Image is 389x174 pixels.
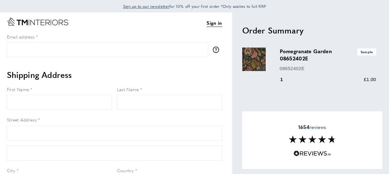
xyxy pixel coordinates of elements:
[364,77,376,82] span: £1.00
[294,151,331,156] img: Reviews.io 5 stars
[280,65,376,72] p: 08652402E
[7,18,68,26] a: Go to Home page
[242,48,266,71] img: Pomegranate Garden 08652402E
[289,136,336,143] img: Reviews section
[207,19,222,27] a: Sign in
[117,167,134,173] span: Country
[280,76,292,83] div: 1
[117,86,139,92] span: Last Name
[242,25,382,36] h2: Order Summary
[123,3,170,9] a: Sign up to our newsletter
[298,123,310,130] strong: 1654
[339,110,382,122] td: £1.00
[357,49,376,55] span: Sample
[7,116,37,123] span: Street Address
[243,110,338,122] td: Subtotal
[123,3,266,9] span: for 10% off your first order *Only applies to full RRP
[7,69,222,80] h2: Shipping Address
[7,33,35,40] span: Email address
[7,86,29,92] span: First Name
[280,48,376,62] h3: Pomegranate Garden 08652402E
[7,167,15,173] span: City
[298,124,326,130] span: reviews
[213,47,222,53] button: More information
